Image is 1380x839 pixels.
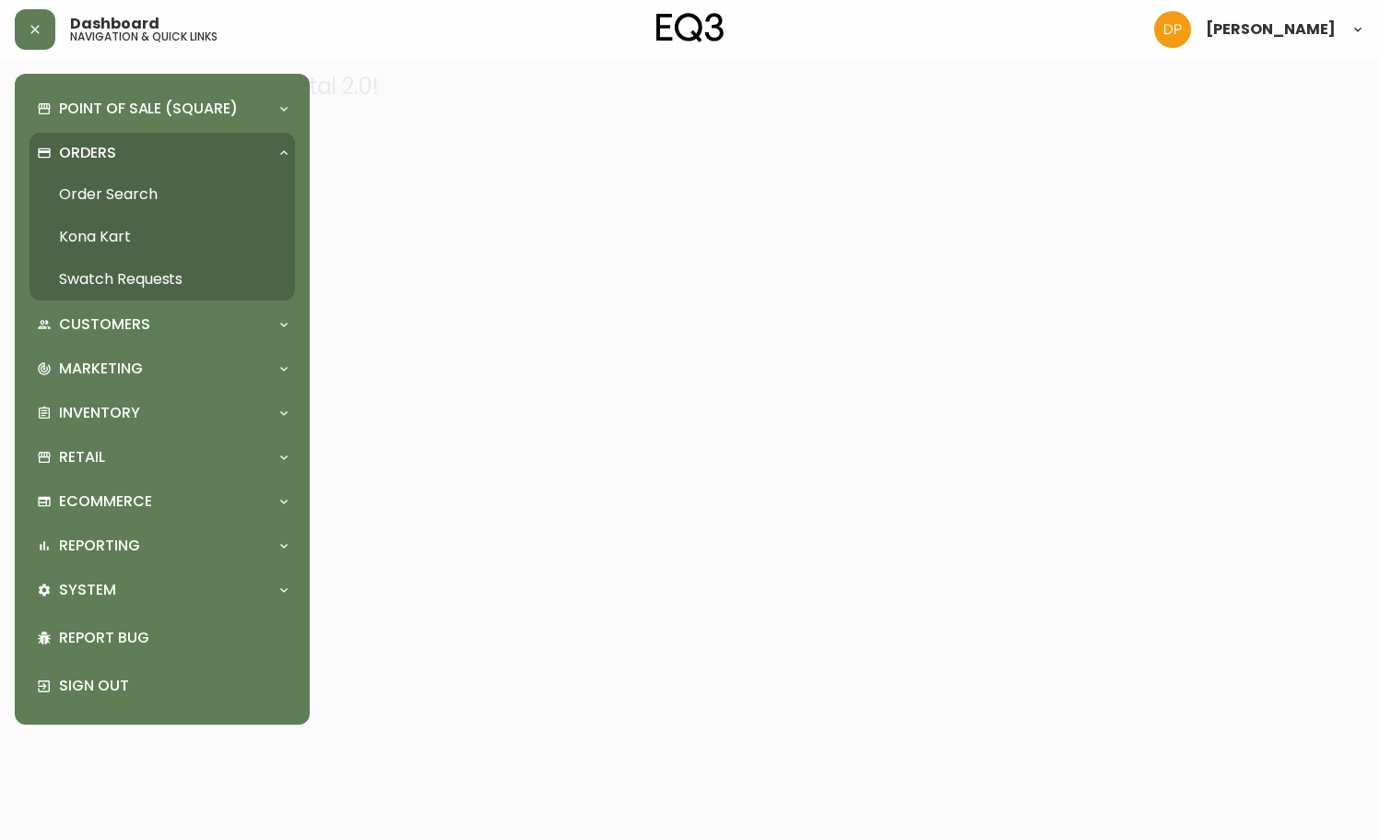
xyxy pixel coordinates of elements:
[29,570,295,610] div: System
[70,31,218,42] h5: navigation & quick links
[59,447,105,467] p: Retail
[29,258,295,301] a: Swatch Requests
[29,173,295,216] a: Order Search
[70,17,159,31] span: Dashboard
[29,216,295,258] a: Kona Kart
[656,13,725,42] img: logo
[29,481,295,522] div: Ecommerce
[29,349,295,389] div: Marketing
[59,99,238,119] p: Point of Sale (Square)
[59,491,152,512] p: Ecommerce
[59,536,140,556] p: Reporting
[29,133,295,173] div: Orders
[59,628,288,648] p: Report Bug
[29,437,295,478] div: Retail
[59,143,116,163] p: Orders
[1154,11,1191,48] img: b0154ba12ae69382d64d2f3159806b19
[59,403,140,423] p: Inventory
[1206,22,1336,37] span: [PERSON_NAME]
[59,580,116,600] p: System
[59,676,288,696] p: Sign Out
[29,662,295,710] div: Sign Out
[29,614,295,662] div: Report Bug
[59,359,143,379] p: Marketing
[59,314,150,335] p: Customers
[29,393,295,433] div: Inventory
[29,526,295,566] div: Reporting
[29,304,295,345] div: Customers
[29,89,295,129] div: Point of Sale (Square)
